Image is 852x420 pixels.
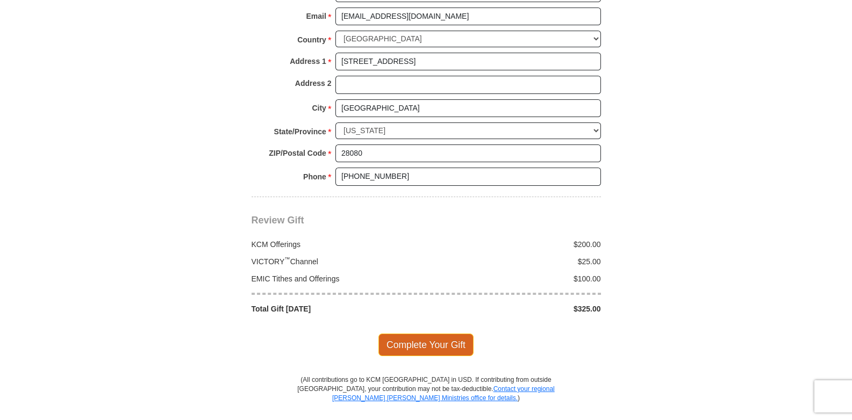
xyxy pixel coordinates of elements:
div: KCM Offerings [246,239,426,250]
strong: Address 2 [295,76,332,91]
strong: Email [306,9,326,24]
strong: Country [297,32,326,47]
div: $200.00 [426,239,607,250]
strong: State/Province [274,124,326,139]
sup: ™ [284,256,290,262]
div: $100.00 [426,273,607,284]
strong: Phone [303,169,326,184]
div: $325.00 [426,303,607,314]
span: Review Gift [252,215,304,226]
div: EMIC Tithes and Offerings [246,273,426,284]
strong: Address 1 [290,54,326,69]
strong: City [312,100,326,115]
div: $25.00 [426,256,607,267]
strong: ZIP/Postal Code [269,146,326,161]
div: VICTORY Channel [246,256,426,267]
span: Complete Your Gift [378,334,474,356]
div: Total Gift [DATE] [246,303,426,314]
